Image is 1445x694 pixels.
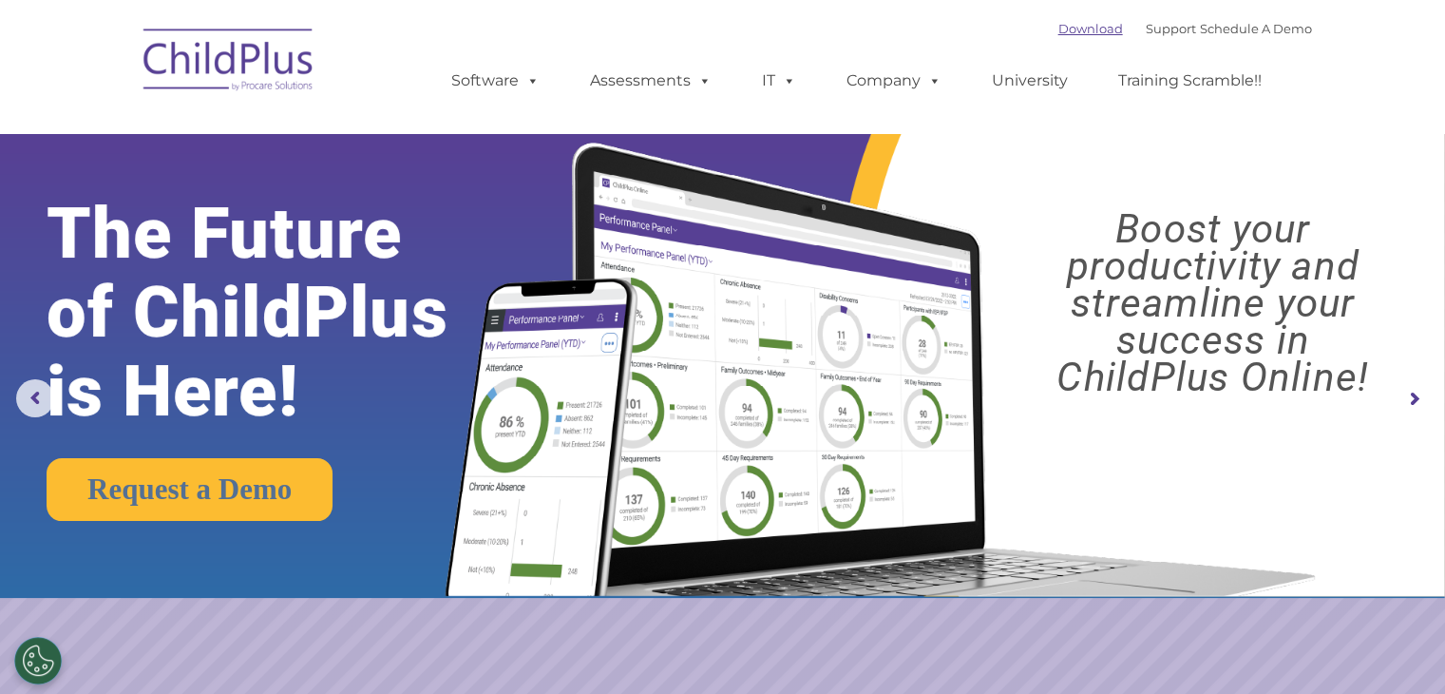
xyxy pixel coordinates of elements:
[1099,62,1281,100] a: Training Scramble!!
[47,194,508,431] rs-layer: The Future of ChildPlus is Here!
[1146,21,1196,36] a: Support
[571,62,731,100] a: Assessments
[973,62,1087,100] a: University
[743,62,815,100] a: IT
[998,210,1427,395] rs-layer: Boost your productivity and streamline your success in ChildPlus Online!
[134,15,324,110] img: ChildPlus by Procare Solutions
[264,125,322,140] span: Last name
[47,458,333,521] a: Request a Demo
[14,637,62,684] button: Cookies Settings
[1058,21,1123,36] a: Download
[432,62,559,100] a: Software
[1058,21,1312,36] font: |
[1350,603,1445,694] iframe: Chat Widget
[827,62,960,100] a: Company
[264,203,345,218] span: Phone number
[1200,21,1312,36] a: Schedule A Demo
